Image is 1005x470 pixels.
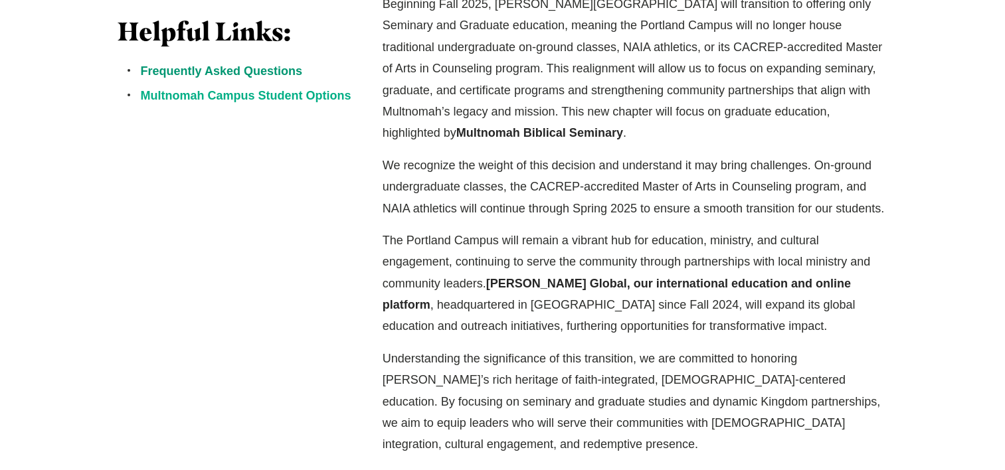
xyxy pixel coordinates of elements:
strong: [PERSON_NAME] Global, our international education and online platform [383,277,851,311]
p: Understanding the significance of this transition, we are committed to honoring [PERSON_NAME]’s r... [383,348,888,455]
a: Multnomah Campus Student Options [141,89,351,102]
p: The Portland Campus will remain a vibrant hub for education, ministry, and cultural engagement, c... [383,230,888,337]
p: We recognize the weight of this decision and understand it may bring challenges. On-ground underg... [383,155,888,219]
a: Frequently Asked Questions [141,64,302,78]
h3: Helpful Links: [118,17,358,47]
strong: Multnomah Biblical Seminary [456,126,623,139]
